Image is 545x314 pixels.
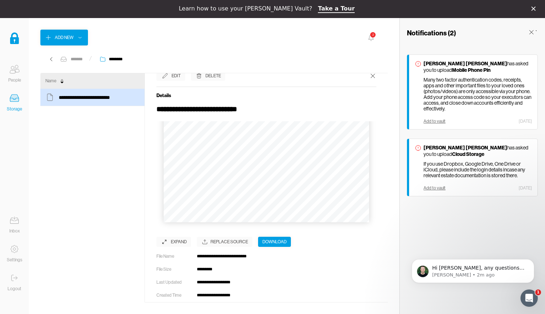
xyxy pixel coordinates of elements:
div: People [8,77,21,84]
div: Add to vault [424,186,446,191]
a: Take a Tour [318,5,355,13]
div: Name [45,77,56,84]
p: Many two factor authentication codes, receipts, apps and other important files to your loved ones... [424,77,532,112]
button: Edit [156,71,185,81]
button: Expand [156,237,191,247]
p: has asked you to upload [424,60,532,73]
div: Add New [55,34,74,41]
div: File Size [156,266,191,273]
strong: Mobile Phone Pin [452,67,491,73]
strong: [PERSON_NAME] [PERSON_NAME] [424,60,507,67]
div: Replace Source [211,238,248,245]
div: Edit [172,72,181,79]
div: [DATE] [519,119,532,124]
div: Download [262,238,287,245]
p: If you use Dropbox, Google Drive, One Drive or iCloud, please include the login details incase an... [424,161,532,178]
p: has asked you to upload [424,144,532,157]
button: Delete [191,71,225,81]
div: Add to vault [424,119,446,124]
strong: [PERSON_NAME] [PERSON_NAME] [424,144,507,151]
div: Learn how to use your [PERSON_NAME] Vault? [179,5,312,12]
span: 1 [535,289,541,295]
div: Replace Source [197,237,252,247]
div: [DATE] [519,186,532,191]
div: ` [400,18,545,44]
h3: Notifications ( 2 ) [407,29,456,37]
div: Logout [8,285,21,292]
strong: Cloud Storage [452,151,484,157]
iframe: Intercom notifications message [401,244,545,295]
iframe: Intercom live chat [520,289,538,307]
button: Add New [40,30,88,45]
div: File Name [156,253,191,260]
div: 2 [370,32,376,38]
div: Storage [7,105,22,113]
div: Close [531,6,539,11]
button: Download [258,237,291,247]
div: Expand [171,238,187,245]
div: Created Time [156,292,191,299]
div: Inbox [9,227,20,235]
div: Last Updated [156,279,191,286]
div: Settings [7,256,22,263]
h5: Details [156,92,376,98]
div: Delete [205,72,221,79]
